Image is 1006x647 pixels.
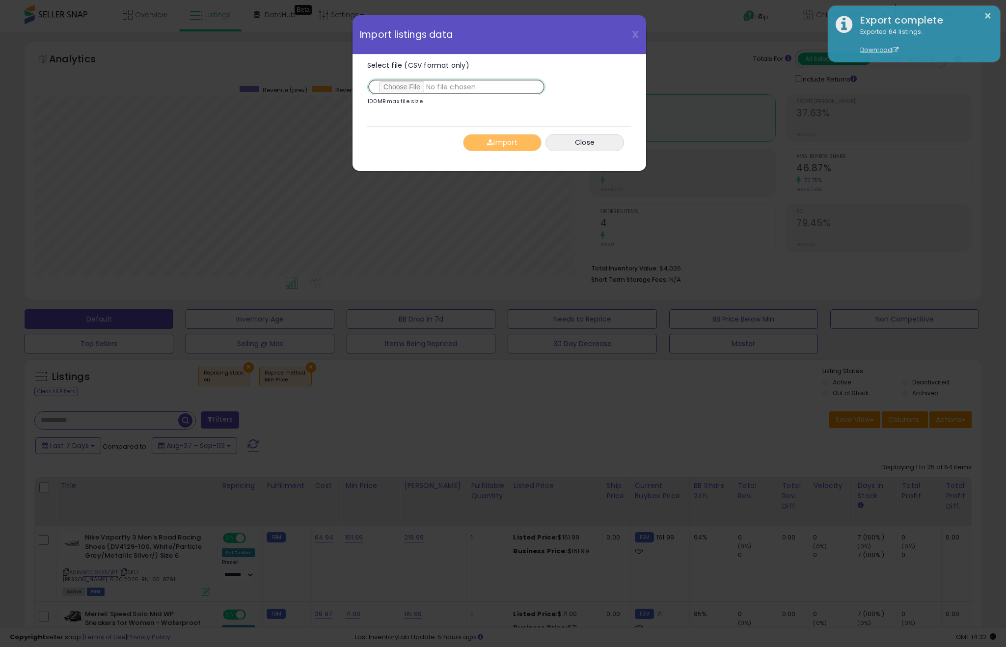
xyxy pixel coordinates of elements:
[360,30,453,39] span: Import listings data
[367,60,469,70] span: Select file (CSV format only)
[860,46,898,54] a: Download
[632,27,639,41] span: X
[853,13,993,27] div: Export complete
[463,134,542,151] button: Import
[367,99,423,104] p: 100MB max file size
[984,10,992,22] button: ×
[545,134,624,151] button: Close
[853,27,993,55] div: Exported 64 listings.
